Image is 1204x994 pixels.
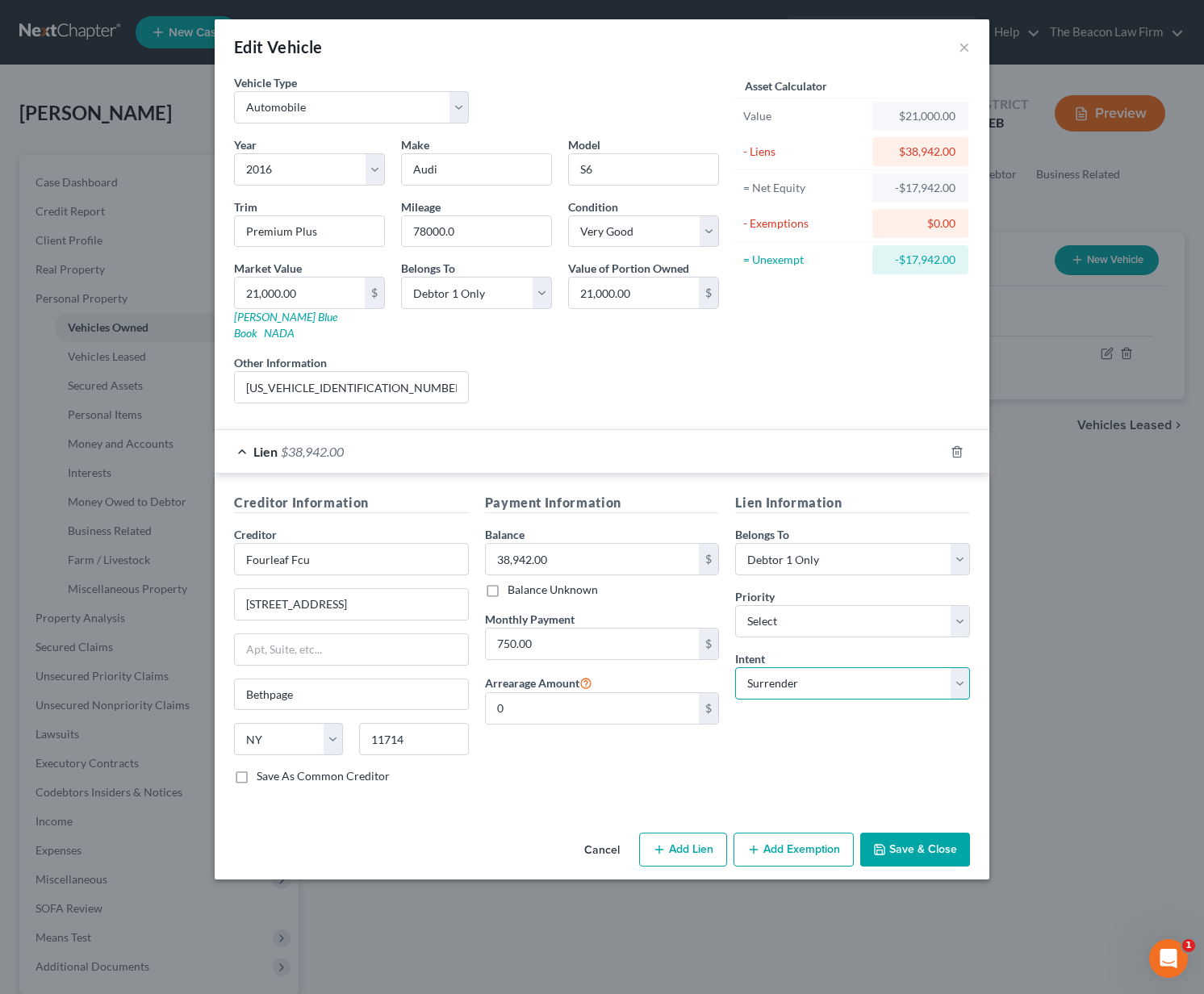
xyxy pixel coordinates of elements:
div: $ [699,544,718,574]
input: -- [402,216,551,247]
input: ex. Altima [569,154,718,185]
span: $38,942.00 [281,444,344,459]
label: Condition [568,198,618,215]
input: Enter address... [235,589,468,620]
input: (optional) [235,372,468,403]
label: Value of Portion Owned [568,260,689,277]
button: Cancel [571,834,633,867]
iframe: Intercom live chat [1149,939,1188,978]
label: Asset Calculator [745,77,827,94]
div: $ [365,278,384,308]
input: Search creditor by name... [234,543,469,575]
button: Add Lien [639,833,727,867]
label: Balance Unknown [508,582,598,598]
span: Make [401,138,429,152]
a: [PERSON_NAME] Blue Book [234,310,337,340]
input: 0.00 [569,278,699,308]
input: Apt, Suite, etc... [235,634,468,665]
button: Add Exemption [734,833,854,867]
input: 0.00 [486,693,700,724]
div: $0.00 [885,215,955,232]
div: $ [699,693,718,724]
div: - Exemptions [743,215,865,232]
label: Other Information [234,354,327,371]
span: Creditor [234,528,277,541]
label: Market Value [234,260,302,277]
div: Edit Vehicle [234,35,323,58]
h5: Payment Information [485,493,720,513]
div: = Unexempt [743,252,865,268]
h5: Lien Information [735,493,970,513]
span: Belongs To [735,528,789,541]
span: Lien [253,444,278,459]
div: $38,942.00 [885,144,955,160]
input: ex. LS, LT, etc [235,216,384,247]
label: Save As Common Creditor [257,768,390,784]
div: = Net Equity [743,180,865,196]
div: - Liens [743,144,865,160]
span: Priority [735,590,775,603]
div: -$17,942.00 [885,180,955,196]
span: 1 [1182,939,1195,952]
span: Belongs To [401,261,455,275]
div: Value [743,108,865,124]
label: Intent [735,650,765,667]
a: NADA [264,326,295,340]
label: Trim [234,198,257,215]
label: Arrearage Amount [485,673,592,692]
button: × [959,37,970,56]
label: Year [234,136,257,153]
div: $ [699,629,718,659]
div: $21,000.00 [885,108,955,124]
label: Mileage [401,198,441,215]
input: 0.00 [486,544,700,574]
label: Model [568,136,600,153]
button: Save & Close [860,833,970,867]
input: ex. Nissan [402,154,551,185]
label: Vehicle Type [234,74,297,91]
h5: Creditor Information [234,493,469,513]
input: 0.00 [235,278,365,308]
div: $ [699,278,718,308]
input: Enter zip... [359,723,468,755]
label: Monthly Payment [485,611,575,628]
input: Enter city... [235,679,468,710]
label: Balance [485,526,525,543]
div: -$17,942.00 [885,252,955,268]
input: 0.00 [486,629,700,659]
